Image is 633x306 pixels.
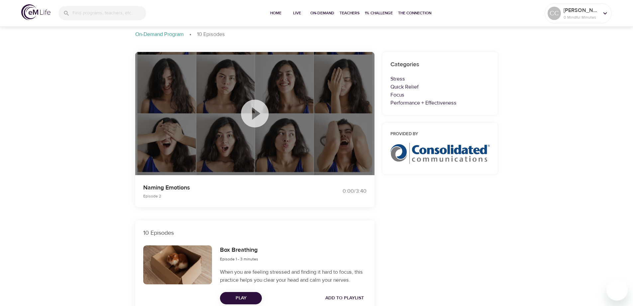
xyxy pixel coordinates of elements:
img: CCI%20logo_rgb_hr.jpg [390,143,490,163]
button: Play [220,292,262,304]
img: logo [21,4,51,20]
span: On-Demand [310,10,334,17]
p: Episode 2 [143,193,309,199]
button: Add to Playlist [323,292,367,304]
span: The Connection [398,10,431,17]
span: Live [289,10,305,17]
h6: Categories [390,60,490,70]
div: 0:00 / 3:40 [317,187,367,195]
p: 0 Mindful Minutes [564,14,599,20]
h6: Box Breathing [220,245,258,255]
p: 10 Episodes [143,228,367,237]
p: When you are feeling stressed and finding it hard to focus, this practice helps you clear your he... [220,268,366,284]
p: Focus [390,91,490,99]
span: Teachers [340,10,360,17]
p: [PERSON_NAME] [564,6,599,14]
p: Stress [390,75,490,83]
span: Episode 1 - 3 minutes [220,256,258,262]
span: Home [268,10,284,17]
p: Performance + Effectiveness [390,99,490,107]
p: 10 Episodes [197,31,225,38]
div: CC [548,7,561,20]
p: Quick Relief [390,83,490,91]
nav: breadcrumb [135,31,498,39]
iframe: Button to launch messaging window [606,279,628,301]
p: On-Demand Program [135,31,184,38]
h6: Provided by [390,131,490,138]
p: Naming Emotions [143,183,309,192]
input: Find programs, teachers, etc... [72,6,146,20]
span: Play [225,294,257,302]
span: Add to Playlist [325,294,364,302]
span: 1% Challenge [365,10,393,17]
